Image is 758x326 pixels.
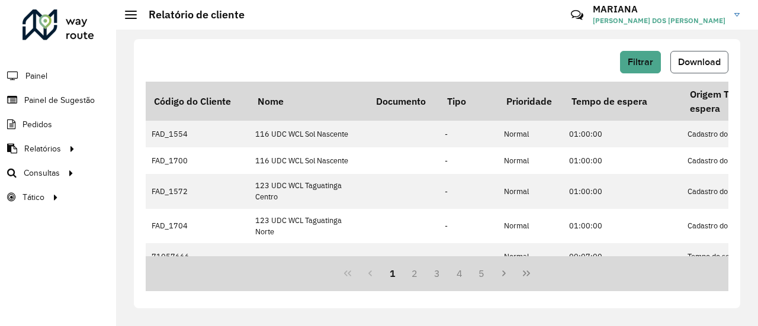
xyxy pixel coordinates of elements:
td: 116 UDC WCL Sol Nascente [249,121,368,147]
span: Painel [25,70,47,82]
button: Download [670,51,728,73]
span: Tático [23,191,44,204]
button: 5 [471,262,493,285]
th: Documento [368,82,439,121]
td: FAD_1700 [146,147,249,174]
span: Painel de Sugestão [24,94,95,106]
td: 123 UDC WCL Taguatinga Norte [249,209,368,243]
h3: MARIANA [593,4,725,15]
td: FAD_1554 [146,121,249,147]
td: Normal [498,243,563,270]
h2: Relatório de cliente [137,8,245,21]
td: 116 UDC WCL Sol Nascente [249,147,368,174]
td: - [439,243,498,270]
td: Normal [498,174,563,208]
td: 01:00:00 [563,121,682,147]
button: 1 [381,262,404,285]
td: 00:07:00 [563,243,682,270]
span: Relatórios [24,143,61,155]
span: [PERSON_NAME] DOS [PERSON_NAME] [593,15,725,26]
td: Normal [498,209,563,243]
td: - [439,147,498,174]
button: Last Page [515,262,538,285]
td: Normal [498,121,563,147]
th: Código do Cliente [146,82,249,121]
th: Tipo [439,82,498,121]
td: - [439,209,498,243]
td: - [439,174,498,208]
th: Prioridade [498,82,563,121]
button: Filtrar [620,51,661,73]
button: 4 [448,262,471,285]
td: 01:00:00 [563,174,682,208]
td: - [439,121,498,147]
span: Consultas [24,167,60,179]
button: Next Page [493,262,515,285]
td: . [249,243,368,270]
span: Download [678,57,721,67]
td: 01:00:00 [563,147,682,174]
td: 71057666 [146,243,249,270]
span: Filtrar [628,57,653,67]
span: Pedidos [23,118,52,131]
th: Nome [249,82,368,121]
button: 3 [426,262,448,285]
button: 2 [403,262,426,285]
td: 123 UDC WCL Taguatinga Centro [249,174,368,208]
th: Tempo de espera [563,82,682,121]
a: Contato Rápido [564,2,590,28]
td: Normal [498,147,563,174]
td: FAD_1704 [146,209,249,243]
td: FAD_1572 [146,174,249,208]
td: 01:00:00 [563,209,682,243]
